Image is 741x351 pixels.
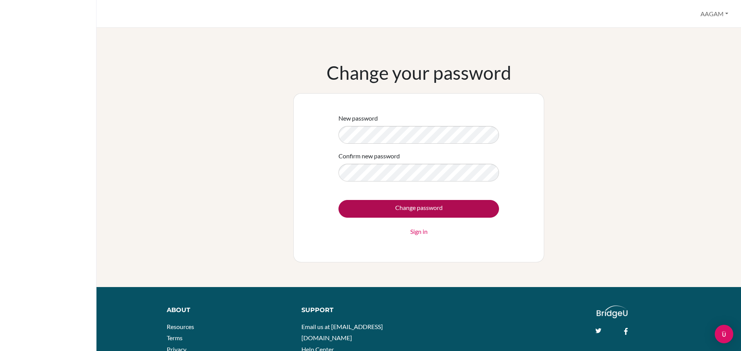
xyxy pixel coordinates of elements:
[338,114,378,123] label: New password
[338,200,499,218] input: Change password
[715,325,733,343] div: Open Intercom Messenger
[301,323,383,342] a: Email us at [EMAIL_ADDRESS][DOMAIN_NAME]
[327,62,511,84] h1: Change your password
[301,306,410,315] div: Support
[410,227,428,236] a: Sign in
[697,7,732,21] button: AAGAM
[167,306,284,315] div: About
[338,151,400,161] label: Confirm new password
[167,334,183,341] a: Terms
[597,306,628,318] img: logo_white@2x-f4f0deed5e89b7ecb1c2cc34c3e3d731f90f0f143d5ea2071677605dd97b5244.png
[167,323,194,330] a: Resources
